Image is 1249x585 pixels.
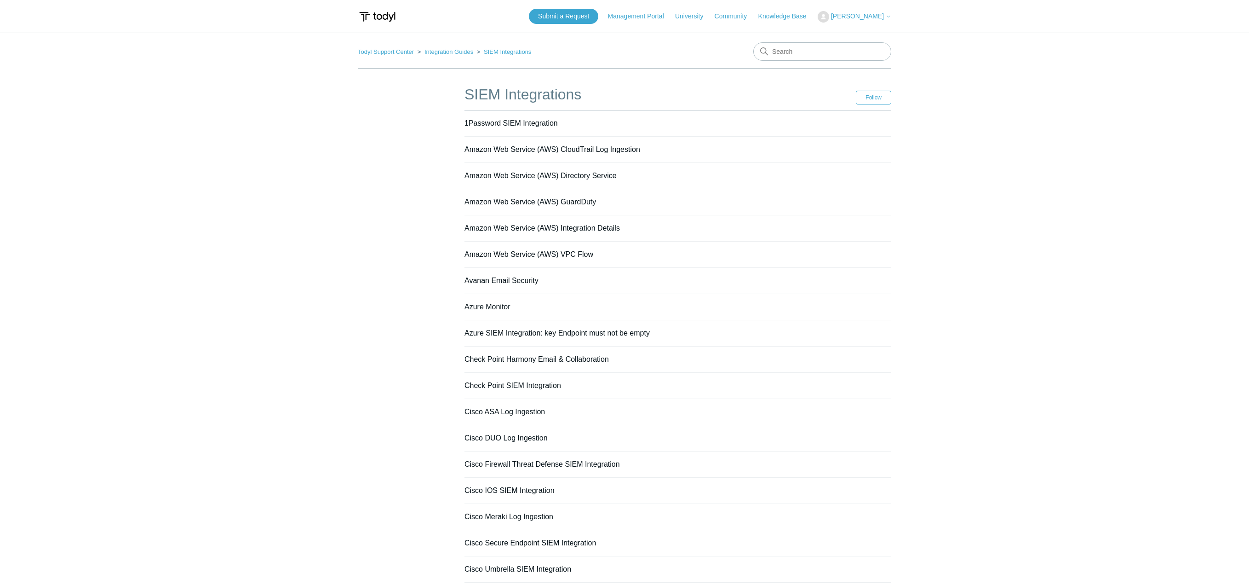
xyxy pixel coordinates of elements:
[416,48,475,55] li: Integration Guides
[464,250,593,258] a: Amazon Web Service (AWS) VPC Flow
[831,12,884,20] span: [PERSON_NAME]
[358,8,397,25] img: Todyl Support Center Help Center home page
[358,48,414,55] a: Todyl Support Center
[464,224,620,232] a: Amazon Web Service (AWS) Integration Details
[464,565,571,573] a: Cisco Umbrella SIEM Integration
[715,12,756,21] a: Community
[484,48,531,55] a: SIEM Integrations
[818,11,891,23] button: [PERSON_NAME]
[464,382,561,389] a: Check Point SIEM Integration
[464,487,555,494] a: Cisco IOS SIEM Integration
[464,539,596,547] a: Cisco Secure Endpoint SIEM Integration
[464,434,548,442] a: Cisco DUO Log Ingestion
[608,12,673,21] a: Management Portal
[856,91,891,104] button: Follow Section
[464,198,596,206] a: Amazon Web Service (AWS) GuardDuty
[464,83,856,105] h1: SIEM Integrations
[464,119,558,127] a: 1Password SIEM Integration
[475,48,532,55] li: SIEM Integrations
[464,329,650,337] a: Azure SIEM Integration: key Endpoint must not be empty
[753,42,891,61] input: Search
[464,408,545,416] a: Cisco ASA Log Ingestion
[464,355,609,363] a: Check Point Harmony Email & Collaboration
[675,12,712,21] a: University
[464,303,510,311] a: Azure Monitor
[464,513,553,521] a: Cisco Meraki Log Ingestion
[529,9,598,24] a: Submit a Request
[464,172,617,180] a: Amazon Web Service (AWS) Directory Service
[758,12,816,21] a: Knowledge Base
[464,145,640,153] a: Amazon Web Service (AWS) CloudTrail Log Ingestion
[464,460,620,468] a: Cisco Firewall Threat Defense SIEM Integration
[358,48,416,55] li: Todyl Support Center
[424,48,473,55] a: Integration Guides
[464,277,539,284] a: Avanan Email Security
